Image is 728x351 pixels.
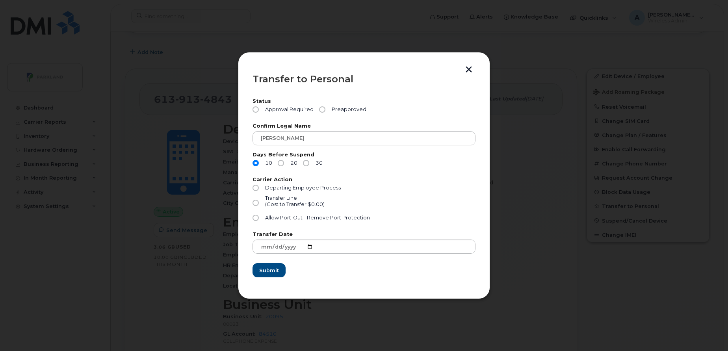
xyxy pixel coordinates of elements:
span: Departing Employee Process [265,185,341,191]
span: 30 [312,160,323,166]
span: 10 [262,160,272,166]
span: Approval Required [262,106,314,113]
div: Transfer to Personal [253,74,475,84]
button: Submit [253,263,286,277]
input: Allow Port-Out - Remove Port Protection [253,215,259,221]
input: 10 [253,160,259,166]
span: Allow Port-Out - Remove Port Protection [265,215,370,221]
label: Status [253,99,475,104]
label: Carrier Action [253,177,475,182]
input: Departing Employee Process [253,185,259,191]
input: Preapproved [319,106,325,113]
label: Transfer Date [253,232,475,237]
input: 20 [278,160,284,166]
span: 20 [287,160,297,166]
input: Approval Required [253,106,259,113]
div: (Cost to Transfer $0.00) [265,201,325,208]
span: Submit [259,267,279,274]
input: 30 [303,160,309,166]
input: Transfer Line(Cost to Transfer $0.00) [253,200,259,206]
span: Preapproved [329,106,366,113]
span: Transfer Line [265,195,297,201]
label: Confirm Legal Name [253,124,475,129]
label: Days Before Suspend [253,152,475,158]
